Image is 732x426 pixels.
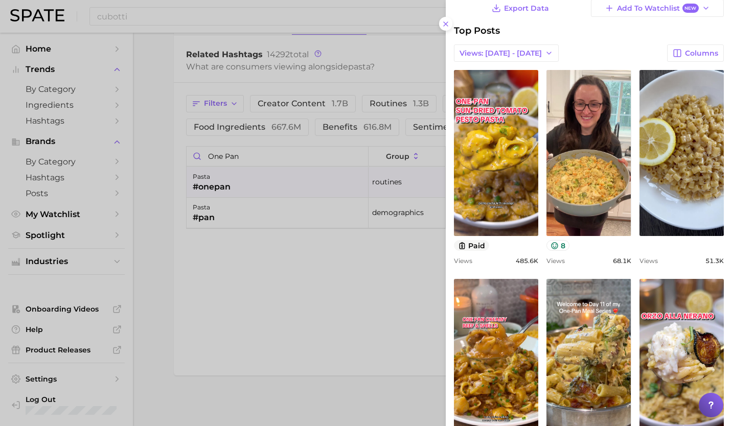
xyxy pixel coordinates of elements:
[682,4,699,13] span: New
[639,257,658,265] span: Views
[454,25,500,36] span: Top Posts
[685,49,718,58] span: Columns
[617,4,698,13] span: Add to Watchlist
[546,240,569,251] button: 8
[454,44,559,62] button: Views: [DATE] - [DATE]
[613,257,631,265] span: 68.1k
[705,257,724,265] span: 51.3k
[516,257,538,265] span: 485.6k
[667,44,724,62] button: Columns
[454,240,489,251] button: paid
[460,49,542,58] span: Views: [DATE] - [DATE]
[504,4,549,13] span: Export Data
[454,257,472,265] span: Views
[546,257,565,265] span: Views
